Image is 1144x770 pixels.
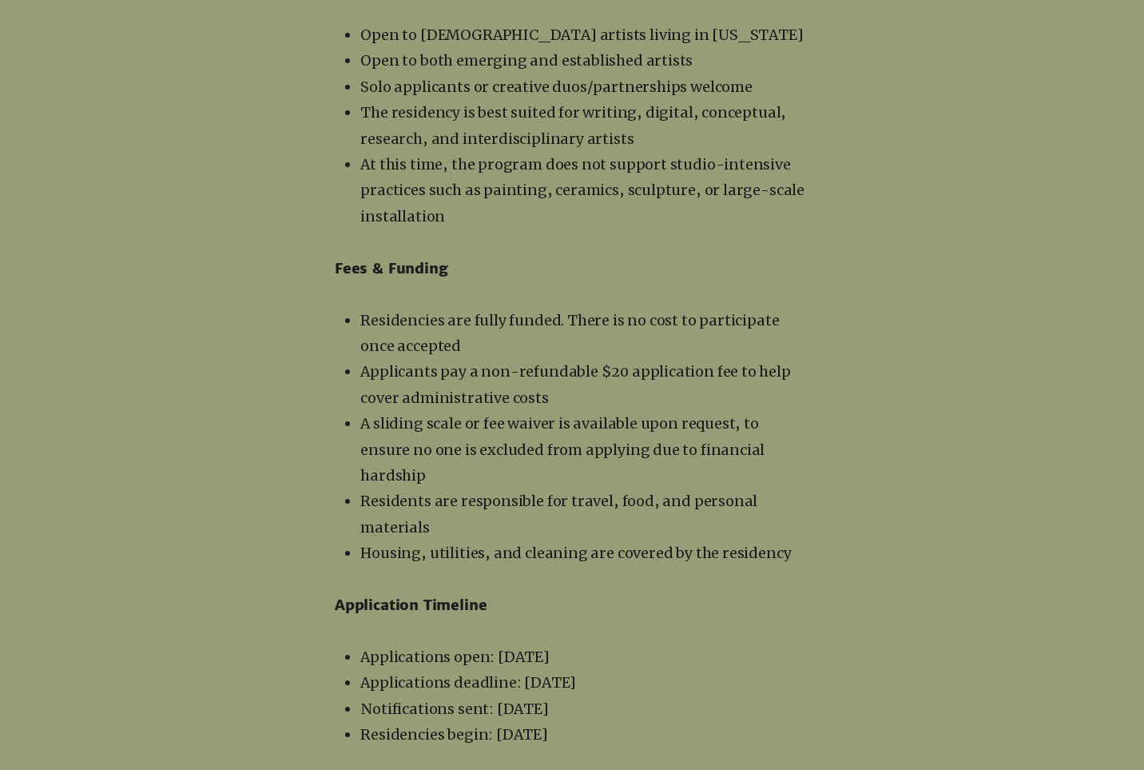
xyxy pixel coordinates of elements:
[360,414,765,485] span: A sliding scale or fee waiver is available upon request, to ensure no one is excluded from applyi...
[360,51,693,70] span: Open to both emerging and established artists
[360,725,548,744] span: Residencies begin: [DATE]
[360,362,790,406] span: Applicants pay a non-refundable $20 application fee to help cover administrative costs
[335,259,447,277] span: Fees & Funding
[335,596,487,614] span: Application Timeline
[360,103,786,147] span: The residency is best suited for writing, digital, conceptual, research, and interdisciplinary ar...
[360,673,576,692] span: Applications deadline: [DATE]
[360,492,757,536] span: Residents are responsible for travel, food, and personal materials
[360,155,804,225] span: At this time, the program does not support studio-intensive practices such as painting, ceramics,...
[360,311,779,355] span: Residencies are fully funded. There is no cost to participate once accepted
[360,700,548,718] span: Notifications sent: [DATE]
[360,78,752,96] span: Solo applicants or creative duos/partnerships welcome
[360,26,803,44] span: Open to [DEMOGRAPHIC_DATA] artists living in [US_STATE]
[360,544,791,562] span: Housing, utilities, and cleaning are covered by the residency
[360,648,550,666] span: Applications open: [DATE]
